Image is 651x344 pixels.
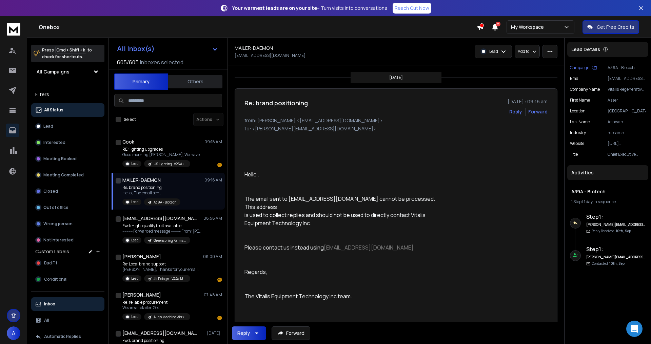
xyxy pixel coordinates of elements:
button: Get Free Credits [583,20,639,34]
h1: MAILER-DAEMON [122,177,161,184]
p: 08:00 AM [203,254,222,259]
h1: Onebox [39,23,477,31]
span: 2 [496,22,500,26]
h3: Custom Labels [35,248,69,255]
span: 1 Step [571,199,581,205]
button: Campaign [570,65,597,70]
p: First Name [570,98,590,103]
p: Reach Out Now [395,5,429,12]
button: Wrong person [31,217,104,231]
p: Hello , [244,170,442,178]
button: Primary [114,73,168,90]
h1: Cook [122,138,134,145]
p: – Turn visits into conversations [232,5,387,12]
p: Meeting Booked [43,156,77,162]
p: Reply Received [592,229,631,234]
span: 10th, Sep [616,229,631,233]
p: to: <[PERSON_NAME][EMAIL_ADDRESS][DOMAIN_NAME]> [244,125,548,132]
button: Closed [31,185,104,198]
p: Interested [43,140,65,145]
span: 1 day in sequence [584,199,616,205]
p: Add to [518,49,529,54]
p: Lead [131,238,139,243]
button: Lead [31,120,104,133]
p: ---------- Forwarded message --------- From: [PERSON_NAME] [122,229,204,234]
p: Lead [131,314,139,319]
p: All [44,318,49,323]
p: Company Name [570,87,600,92]
p: Out of office [43,205,68,210]
p: [DATE] : 09:16 am [508,98,548,105]
p: The Vitalis Equipment Technology Inc team. [244,292,442,300]
h6: Step 1 : [586,213,646,221]
p: [URL][DOMAIN_NAME] [608,141,646,146]
div: Activities [567,165,648,180]
h3: Inboxes selected [140,58,183,66]
h1: [EMAIL_ADDRESS][DOMAIN_NAME] [122,215,197,222]
button: Others [168,74,222,89]
p: All Status [44,107,63,113]
h1: All Campaigns [37,68,70,75]
div: Forward [528,108,548,115]
p: Email [570,76,580,81]
p: Lead [131,199,139,205]
div: | [571,199,644,205]
p: Lead Details [571,46,600,53]
img: logo [7,23,20,36]
p: Website [570,141,584,146]
p: Greenspring Farms - [US_STATE] [154,238,186,243]
p: Get Free Credits [597,24,634,30]
span: 10th, Sep [609,261,625,266]
h1: Re: brand positioning [244,98,308,108]
p: My Workspace [511,24,547,30]
button: All Status [31,103,104,117]
button: Meeting Booked [31,152,104,166]
p: Lead [131,276,139,281]
button: Inbox [31,297,104,311]
p: Fwd: High-quality fruit available [122,223,204,229]
h6: [PERSON_NAME][EMAIL_ADDRESS][DOMAIN_NAME] [586,222,646,227]
p: Last Name [570,119,590,125]
p: Chief Executive Officer & Founder [608,152,646,157]
p: Inbox [44,301,55,307]
p: [EMAIL_ADDRESS][DOMAIN_NAME] [608,76,646,81]
div: Reply [237,330,250,337]
p: Re: brand positioning [122,185,180,190]
p: Good morning [PERSON_NAME], We have [122,152,200,157]
p: RE: lighting upgrades [122,147,200,152]
button: Bad Fit [31,256,104,270]
button: Not Interested [31,233,104,247]
p: 09:18 AM [204,139,222,145]
p: A39A - Biotech [154,200,176,205]
button: Reply [509,108,522,115]
p: [EMAIL_ADDRESS][DOMAIN_NAME] [235,53,305,58]
p: Vitalis Regenerative Materials [608,87,646,92]
button: All [31,314,104,327]
p: Lead [489,49,498,54]
h6: Step 1 : [586,245,646,253]
p: 08:58 AM [203,216,222,221]
p: Regards, [244,268,442,276]
button: Reply [232,326,266,340]
p: Hello , The email sent [122,190,180,196]
p: from: [PERSON_NAME] <[EMAIL_ADDRESS][DOMAIN_NAME]> [244,117,548,124]
p: Campaign [570,65,590,70]
p: Fwd: brand positioning [122,338,204,343]
p: We are a retailer. Get [122,305,190,310]
p: Wrong person [43,221,73,227]
p: Lead [43,124,53,129]
p: JK Deisgn - V44a Messaging - Local Connection/Marketing - [PERSON_NAME] [154,276,186,281]
p: Lead [131,161,139,166]
button: All Inbox(s) [112,42,223,56]
p: Press to check for shortcuts. [42,47,92,60]
p: 07:48 AM [204,292,222,298]
a: [EMAIL_ADDRESS][DOMAIN_NAME] [324,244,414,251]
p: [GEOGRAPHIC_DATA] [608,108,646,114]
button: A [7,326,20,340]
button: Forward [272,326,310,340]
p: Title [570,152,578,157]
h1: All Inbox(s) [117,45,155,52]
p: [DATE] [207,330,222,336]
p: A39A - Biotech [608,65,646,70]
